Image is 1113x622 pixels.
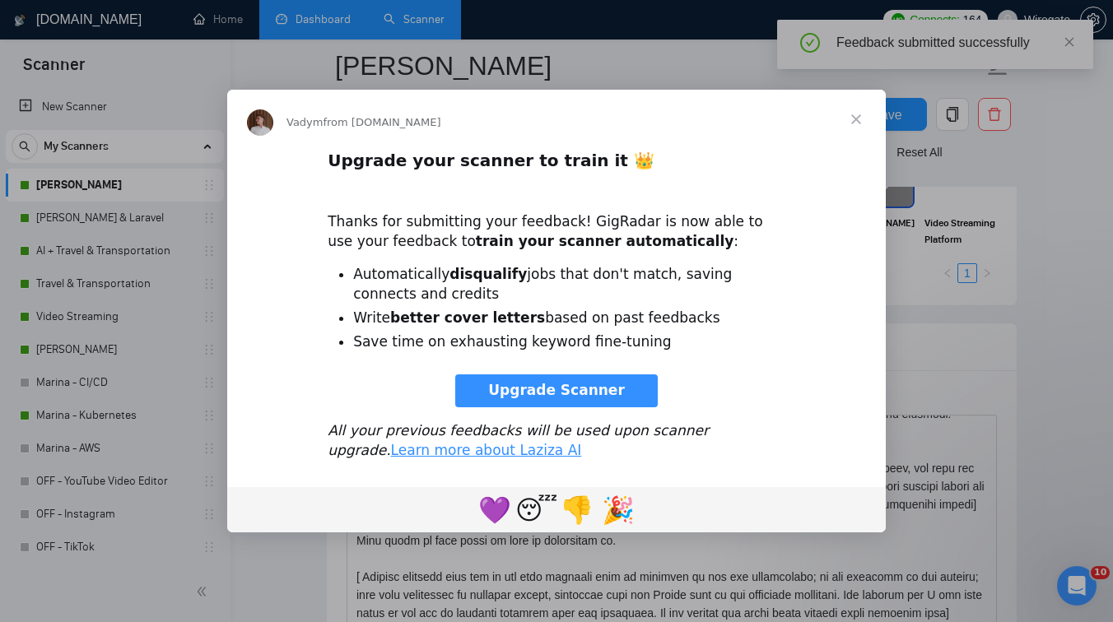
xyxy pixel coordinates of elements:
span: purple heart reaction [474,490,515,529]
li: Write based on past feedbacks [353,309,785,328]
span: Upgrade Scanner [488,382,625,398]
b: better cover letters [390,309,545,326]
span: 🎉 [602,494,635,526]
span: 👎 [561,494,594,526]
span: from [DOMAIN_NAME] [323,116,440,128]
span: tada reaction [598,490,639,529]
li: Save time on exhausting keyword fine-tuning [353,332,785,352]
img: Profile image for Vadym [247,109,273,136]
span: 1 reaction [556,490,598,529]
li: Automatically jobs that don't match, saving connects and credits [353,265,785,304]
b: train your scanner automatically [476,233,734,249]
span: Close [827,90,886,149]
a: Learn more about Laziza AI [391,442,582,458]
span: sleeping reaction [515,490,556,529]
div: Thanks for submitting your feedback! GigRadar is now able to use your feedback to : [328,193,785,251]
span: 😴 [515,494,557,526]
b: disqualify [449,266,527,282]
i: All your previous feedbacks will be used upon scanner upgrade. [328,422,709,458]
a: Upgrade Scanner [455,374,658,407]
b: Upgrade your scanner to train it 👑 [328,151,654,170]
span: Vadym [286,116,323,128]
span: 💜 [478,494,511,526]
